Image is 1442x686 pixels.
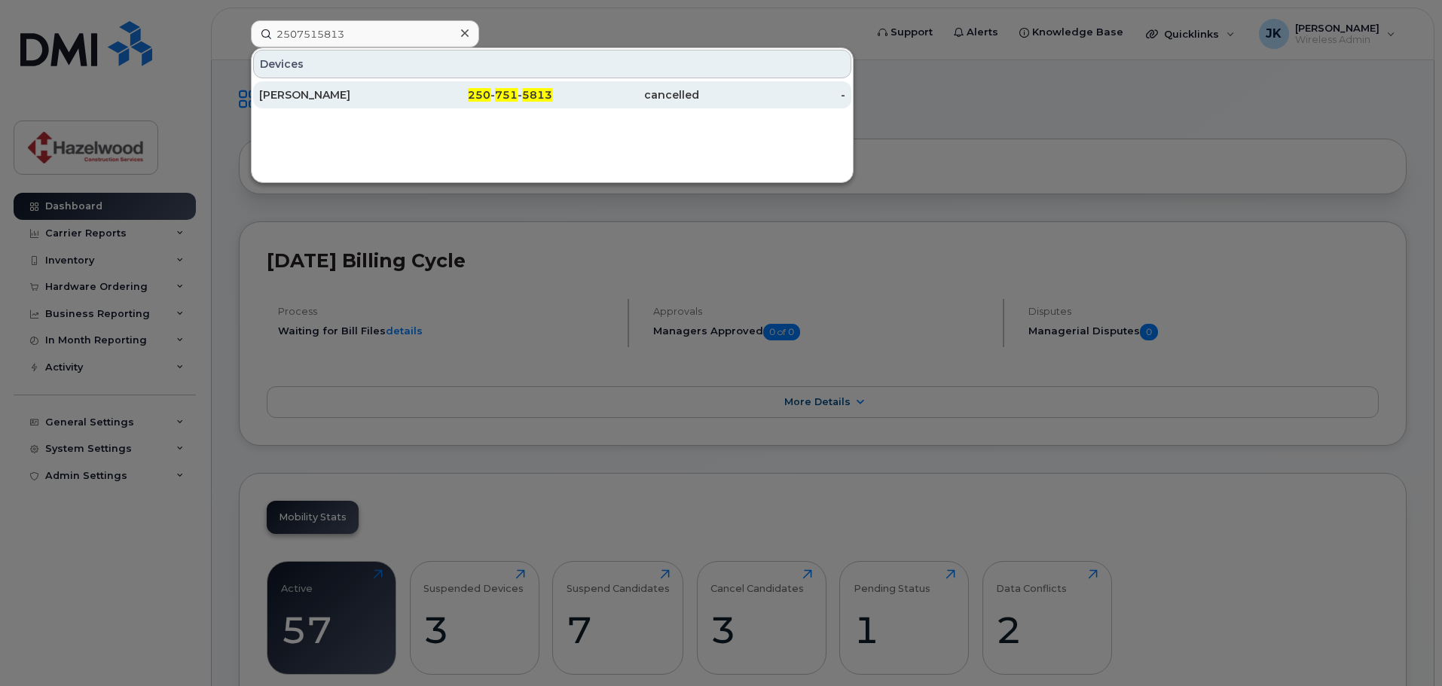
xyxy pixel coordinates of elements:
[522,88,552,102] span: 5813
[552,87,699,102] div: cancelled
[495,88,518,102] span: 751
[253,81,851,108] a: [PERSON_NAME]250-751-5813cancelled-
[699,87,846,102] div: -
[253,50,851,78] div: Devices
[259,87,406,102] div: [PERSON_NAME]
[406,87,553,102] div: - -
[468,88,490,102] span: 250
